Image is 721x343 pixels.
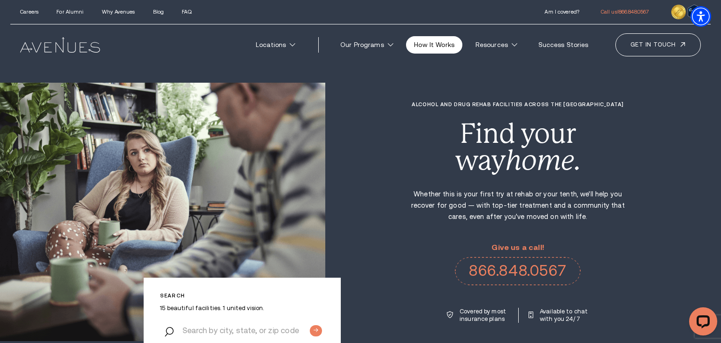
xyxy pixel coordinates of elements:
span: 866.848.0567 [619,9,649,15]
p: Whether this is your first try at rehab or your tenth, we'll help you recover for good — with top... [410,188,626,222]
img: clock [671,5,685,19]
a: Get in touch [615,33,701,56]
a: call 866.848.0567 [601,9,649,15]
a: FAQ [182,9,191,15]
a: Am I covered? [545,9,579,15]
div: Accessibility Menu [690,6,711,27]
a: call 866.848.0567 [455,257,581,285]
iframe: LiveChat chat widget [682,304,721,343]
a: How It Works [406,36,462,54]
a: Success Stories [530,36,596,54]
p: Search [160,293,324,299]
a: Our Programs [332,36,401,54]
h1: Alcohol and Drug Rehab Facilities across the [GEOGRAPHIC_DATA] [410,101,626,108]
a: Why Avenues [102,9,135,15]
p: 15 beautiful facilities. 1 united vision. [160,304,324,312]
a: Available to chat with you 24/7 [529,308,589,323]
div: Find your way [410,120,626,174]
a: Blog [153,9,164,15]
a: Resources [468,36,525,54]
input: Submit button [310,325,322,336]
i: home. [506,145,581,176]
a: Locations [248,36,303,54]
p: Covered by most insurance plans [460,308,508,323]
a: Covered by most insurance plans [447,308,508,323]
p: Available to chat with you 24/7 [540,308,589,323]
a: Careers [20,9,38,15]
p: Give us a call! [455,243,581,252]
a: For Alumni [56,9,84,15]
